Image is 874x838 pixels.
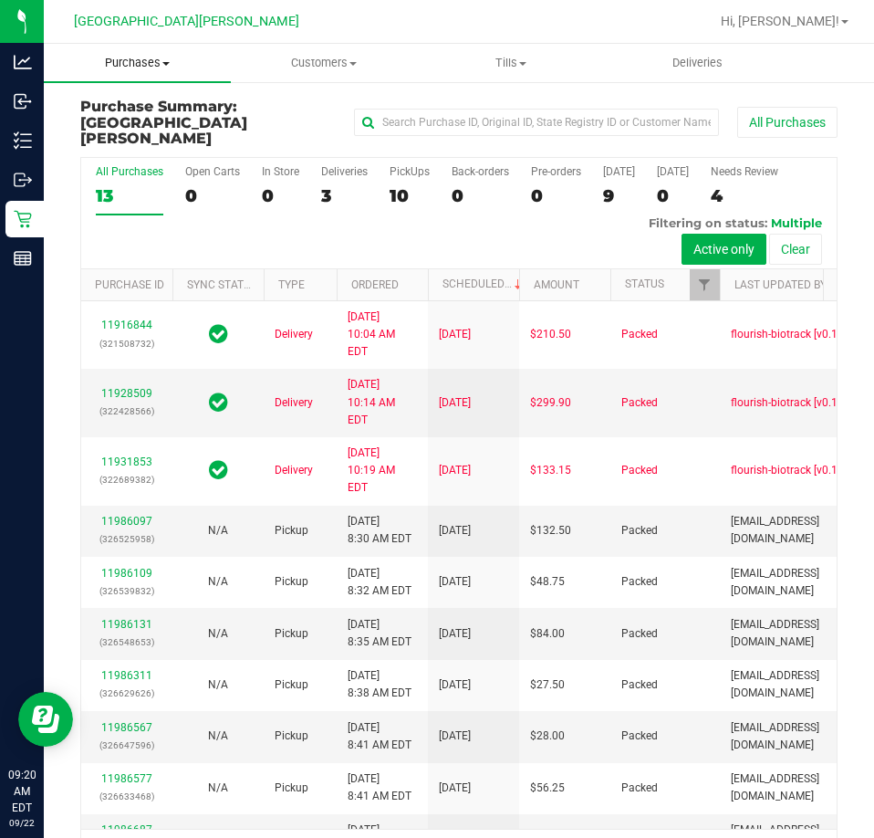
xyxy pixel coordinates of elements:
[101,772,152,785] a: 11986577
[531,185,581,206] div: 0
[185,165,240,178] div: Open Carts
[439,522,471,539] span: [DATE]
[101,567,152,580] a: 11986109
[657,165,689,178] div: [DATE]
[208,780,228,797] button: N/A
[275,573,308,591] span: Pickup
[208,676,228,694] button: N/A
[711,185,778,206] div: 4
[208,627,228,640] span: Not Applicable
[185,185,240,206] div: 0
[452,165,509,178] div: Back-orders
[275,728,308,745] span: Pickup
[92,403,161,420] p: (322428566)
[275,394,313,412] span: Delivery
[649,215,767,230] span: Filtering on status:
[80,99,333,147] h3: Purchase Summary:
[101,618,152,631] a: 11986131
[208,524,228,537] span: Not Applicable
[92,471,161,488] p: (322689382)
[351,278,399,291] a: Ordered
[262,185,299,206] div: 0
[348,667,411,702] span: [DATE] 8:38 AM EDT
[625,278,664,290] a: Status
[769,234,822,265] button: Clear
[101,823,152,836] a: 11986687
[354,109,719,136] input: Search Purchase ID, Original ID, State Registry ID or Customer Name...
[96,165,163,178] div: All Purchases
[621,780,658,797] span: Packed
[530,780,565,797] span: $56.25
[231,44,418,82] a: Customers
[74,14,299,29] span: [GEOGRAPHIC_DATA][PERSON_NAME]
[101,721,152,734] a: 11986567
[208,573,228,591] button: N/A
[439,326,471,343] span: [DATE]
[348,770,411,805] span: [DATE] 8:41 AM EDT
[321,165,368,178] div: Deliveries
[95,278,164,291] a: Purchase ID
[209,457,228,483] span: In Sync
[439,728,471,745] span: [DATE]
[621,522,658,539] span: Packed
[92,530,161,548] p: (326525958)
[418,44,605,82] a: Tills
[348,513,411,548] span: [DATE] 8:30 AM EDT
[14,171,32,189] inline-svg: Outbound
[648,55,747,71] span: Deliveries
[208,781,228,794] span: Not Applicable
[208,729,228,742] span: Not Applicable
[657,185,689,206] div: 0
[209,390,228,415] span: In Sync
[731,462,849,479] span: flourish-biotrack [v0.1.0]
[8,816,36,830] p: 09/22
[101,669,152,682] a: 11986311
[621,728,658,745] span: Packed
[208,575,228,588] span: Not Applicable
[603,165,635,178] div: [DATE]
[621,462,658,479] span: Packed
[737,107,838,138] button: All Purchases
[439,676,471,694] span: [DATE]
[530,462,571,479] span: $133.15
[530,676,565,694] span: $27.50
[101,319,152,331] a: 11916844
[348,719,411,754] span: [DATE] 8:41 AM EDT
[92,737,161,754] p: (326647596)
[452,185,509,206] div: 0
[44,44,231,82] a: Purchases
[92,582,161,600] p: (326539832)
[530,522,571,539] span: $132.50
[731,326,849,343] span: flourish-biotrack [v0.1.0]
[603,185,635,206] div: 9
[209,321,228,347] span: In Sync
[262,165,299,178] div: In Store
[690,269,720,300] a: Filter
[531,165,581,178] div: Pre-orders
[92,634,161,651] p: (326548653)
[208,678,228,691] span: Not Applicable
[734,278,827,291] a: Last Updated By
[439,394,471,412] span: [DATE]
[275,780,308,797] span: Pickup
[348,616,411,651] span: [DATE] 8:35 AM EDT
[101,456,152,468] a: 11931853
[348,309,417,361] span: [DATE] 10:04 AM EDT
[419,55,604,71] span: Tills
[621,394,658,412] span: Packed
[92,685,161,702] p: (326629626)
[14,210,32,228] inline-svg: Retail
[534,278,579,291] a: Amount
[530,394,571,412] span: $299.90
[442,278,525,290] a: Scheduled
[621,326,658,343] span: Packed
[80,114,247,148] span: [GEOGRAPHIC_DATA][PERSON_NAME]
[14,249,32,267] inline-svg: Reports
[275,326,313,343] span: Delivery
[275,625,308,643] span: Pickup
[771,215,822,230] span: Multiple
[530,326,571,343] span: $210.50
[604,44,791,82] a: Deliveries
[44,55,231,71] span: Purchases
[348,445,417,498] span: [DATE] 10:19 AM EDT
